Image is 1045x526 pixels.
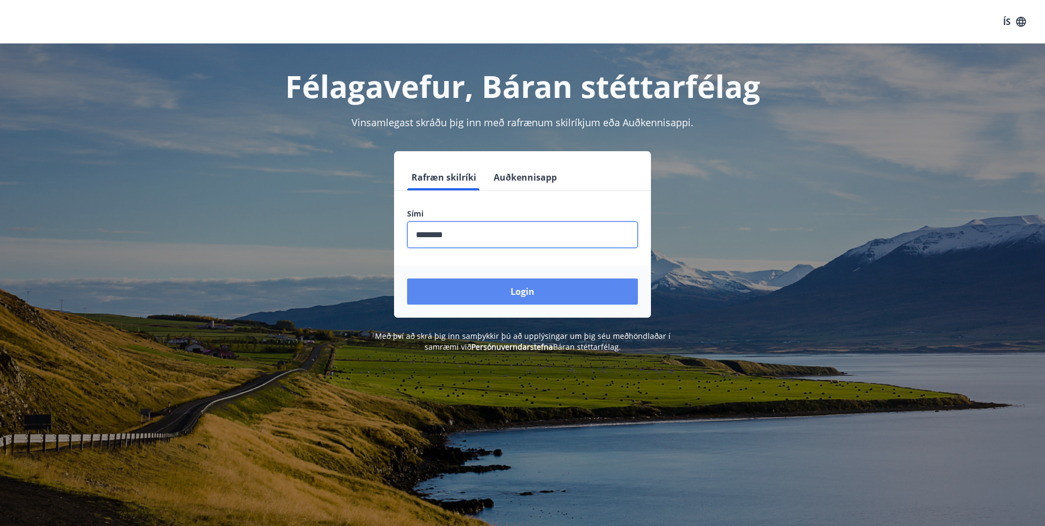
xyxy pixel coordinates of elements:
[407,279,638,305] button: Login
[375,331,671,352] span: Með því að skrá þig inn samþykkir þú að upplýsingar um þig séu meðhöndlaðar í samræmi við Báran s...
[352,116,693,129] span: Vinsamlegast skráðu þig inn með rafrænum skilríkjum eða Auðkennisappi.
[407,208,638,219] label: Sími
[997,12,1032,32] button: ÍS
[489,164,561,190] button: Auðkennisapp
[471,342,553,352] a: Persónuverndarstefna
[407,164,481,190] button: Rafræn skilríki
[144,65,901,107] h1: Félagavefur, Báran stéttarfélag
